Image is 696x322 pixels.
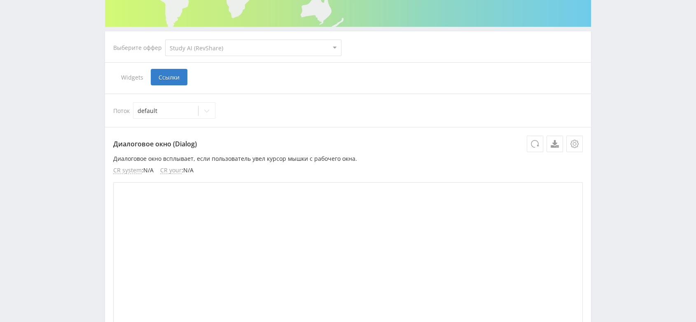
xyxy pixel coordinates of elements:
p: Диалоговое окно всплывает, если пользователь увел курсор мышки с рабочего окна. [113,155,583,162]
li: : N/A [113,167,154,174]
span: Ссылки [151,69,187,85]
li: : N/A [160,167,194,174]
span: Widgets [113,69,151,85]
div: Поток [113,102,583,119]
a: Скачать [547,136,563,152]
span: CR your [160,167,182,174]
p: Диалоговое окно (Dialog) [113,136,583,152]
button: Обновить [527,136,543,152]
span: CR system [113,167,142,174]
button: Настройки [566,136,583,152]
div: Выберите оффер [113,45,165,51]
